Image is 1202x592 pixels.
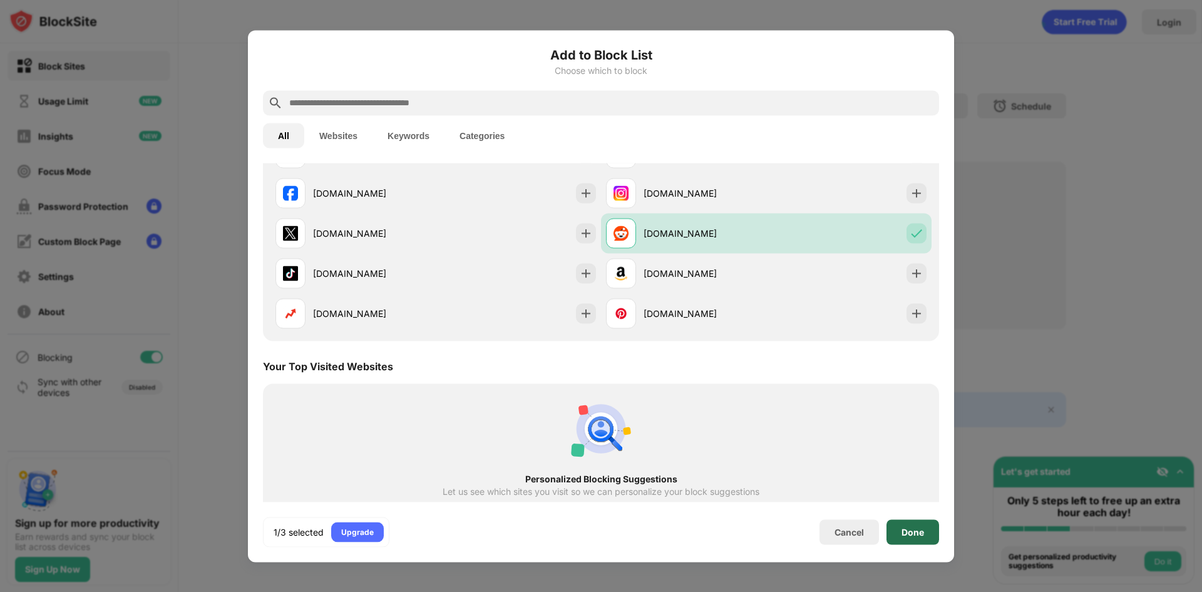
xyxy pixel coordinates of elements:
div: Choose which to block [263,65,939,75]
div: [DOMAIN_NAME] [313,267,436,280]
div: [DOMAIN_NAME] [313,227,436,240]
div: [DOMAIN_NAME] [644,187,766,200]
button: Websites [304,123,372,148]
button: Keywords [372,123,444,148]
h6: Add to Block List [263,45,939,64]
div: Cancel [835,527,864,537]
img: favicons [283,266,298,281]
img: favicons [283,226,298,241]
div: [DOMAIN_NAME] [644,307,766,320]
img: favicons [614,306,629,321]
img: favicons [614,185,629,200]
img: favicons [283,306,298,321]
img: favicons [614,226,629,241]
button: All [263,123,304,148]
img: favicons [614,266,629,281]
div: [DOMAIN_NAME] [313,307,436,320]
div: [DOMAIN_NAME] [644,267,766,280]
img: favicons [283,185,298,200]
div: Your Top Visited Websites [263,360,393,372]
button: Categories [444,123,520,148]
div: 1/3 selected [274,526,324,538]
div: [DOMAIN_NAME] [644,227,766,240]
img: search.svg [268,95,283,110]
div: Let us see which sites you visit so we can personalize your block suggestions [443,486,759,496]
div: Upgrade [341,526,374,538]
div: [DOMAIN_NAME] [313,187,436,200]
div: Personalized Blocking Suggestions [285,474,917,484]
div: Done [902,527,924,537]
img: personal-suggestions.svg [571,398,631,459]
